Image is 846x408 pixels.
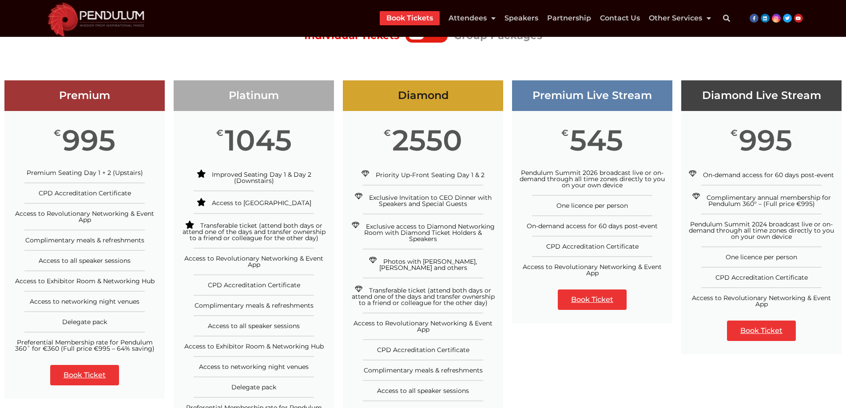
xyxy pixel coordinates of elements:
span: Access to networking night venues [199,363,309,371]
span: 2550 [392,129,462,152]
h3: Premium [4,89,165,102]
span: Access to Revolutionary Networking & Event App [523,263,662,277]
a: Speakers [504,11,538,25]
span: CPD Accreditation Certificate [546,242,639,250]
span: € [731,129,738,138]
a: Book Tickets [386,11,433,25]
span: One licence per person [556,202,628,210]
span: Complimentary meals & refreshments [195,301,314,309]
h3: Diamond Live Stream [681,89,842,102]
span: Exclusive access to Diamond Networking Room with Diamond Ticket Holders & Speakers [364,222,495,243]
a: Partnership [547,11,591,25]
span: CPD Accreditation Certificate [208,281,300,289]
a: Book Ticket [558,289,627,310]
span: Access to all speaker sessions [208,322,300,330]
span: Complimentary meals & refreshments [364,366,483,374]
span: 545 [570,129,623,152]
nav: Menu [380,11,711,25]
a: Contact Us [600,11,640,25]
span: Photos with [PERSON_NAME], [PERSON_NAME] and others [379,257,477,272]
span: Access to Revolutionary Networking & Event App [353,319,493,333]
span: Access to Revolutionary Networking & Event App [692,294,831,308]
span: Transferable ticket (attend both days or attend one of the days and transfer ownership to a frien... [183,222,326,242]
span: One licence per person [726,253,797,261]
h3: Premium Live Stream [512,89,672,102]
span: Access to Revolutionary Networking & Event App [184,254,323,269]
h3: Diamond [343,89,503,102]
a: Book Ticket [727,321,796,341]
a: Attendees [449,11,496,25]
span: Transferable ticket (attend both days or attend one of the days and transfer ownership to a frien... [352,286,495,307]
span: CPD Accreditation Certificate [715,273,808,281]
span: € [561,129,568,138]
span: Complimentary annual membership for Pendulum 360° – (Full price €995) [707,194,831,208]
iframe: Brevo live chat [4,137,153,404]
span: Access to all speaker sessions [377,387,469,395]
span: € [384,129,391,138]
span: Pendulum Summit 2026 broadcast live or on-demand through all time zones directly to you on your o... [520,169,665,189]
span: Access to [GEOGRAPHIC_DATA] [212,199,311,207]
span: CPD Accreditation Certificate [377,346,469,354]
span: Access to Exhibitor Room & Networking Hub [184,342,324,350]
span: € [54,129,61,138]
span: Exclusive Invitation to CEO Dinner with Speakers and Special Guests [369,194,492,208]
span: 1045 [225,129,292,152]
span: 995 [62,129,115,152]
span: Improved Seating Day 1 & Day 2 (Downstairs) [212,170,311,185]
span: 995 [739,129,792,152]
h3: Platinum [174,89,334,102]
span: On-demand access for 60 days post-event [703,171,834,179]
span: Pendulum Summit 2024 broadcast live or on-demand through all time zones directly to you on your o... [689,220,834,241]
span: On-demand access for 60 days post-event [527,222,658,230]
span: Delegate pack [231,383,276,391]
span: Priority Up-Front Seating Day 1 & 2 [376,171,485,179]
span: € [216,129,223,138]
div: Search [718,9,735,27]
a: Other Services [649,11,711,25]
